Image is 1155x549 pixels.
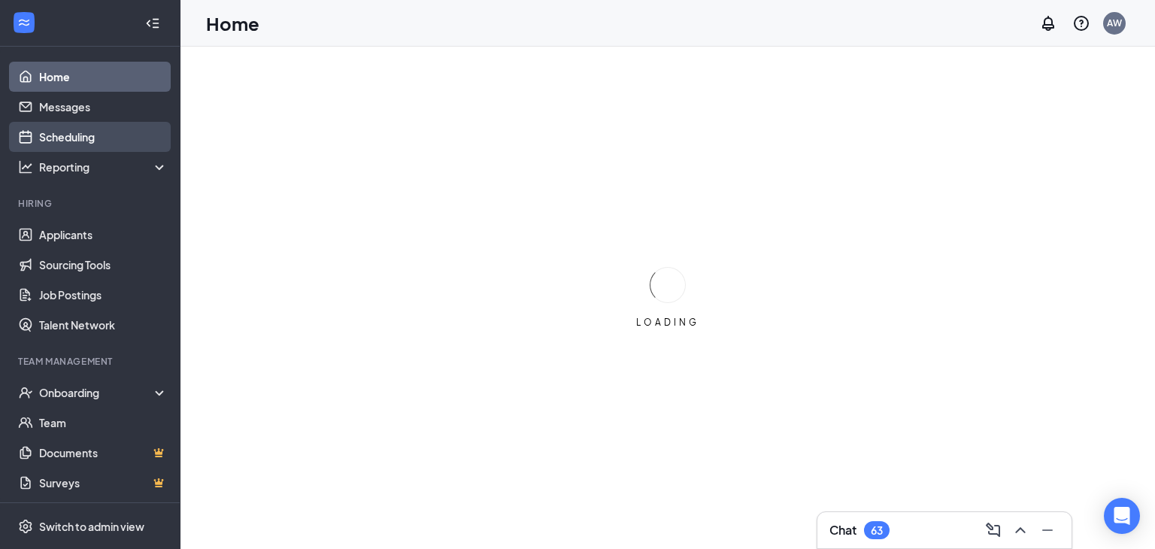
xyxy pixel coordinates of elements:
[630,316,705,329] div: LOADING
[981,518,1005,542] button: ComposeMessage
[1104,498,1140,534] div: Open Intercom Messenger
[984,521,1002,539] svg: ComposeMessage
[39,92,168,122] a: Messages
[18,197,165,210] div: Hiring
[1107,17,1122,29] div: AW
[1008,518,1032,542] button: ChevronUp
[39,385,155,400] div: Onboarding
[871,524,883,537] div: 63
[39,250,168,280] a: Sourcing Tools
[18,519,33,534] svg: Settings
[1011,521,1029,539] svg: ChevronUp
[829,522,856,538] h3: Chat
[39,280,168,310] a: Job Postings
[17,15,32,30] svg: WorkstreamLogo
[39,519,144,534] div: Switch to admin view
[39,220,168,250] a: Applicants
[39,468,168,498] a: SurveysCrown
[39,159,168,174] div: Reporting
[39,438,168,468] a: DocumentsCrown
[1039,14,1057,32] svg: Notifications
[18,385,33,400] svg: UserCheck
[39,310,168,340] a: Talent Network
[1038,521,1056,539] svg: Minimize
[1072,14,1090,32] svg: QuestionInfo
[39,122,168,152] a: Scheduling
[206,11,259,36] h1: Home
[145,16,160,31] svg: Collapse
[39,408,168,438] a: Team
[39,62,168,92] a: Home
[1035,518,1060,542] button: Minimize
[18,159,33,174] svg: Analysis
[18,355,165,368] div: Team Management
